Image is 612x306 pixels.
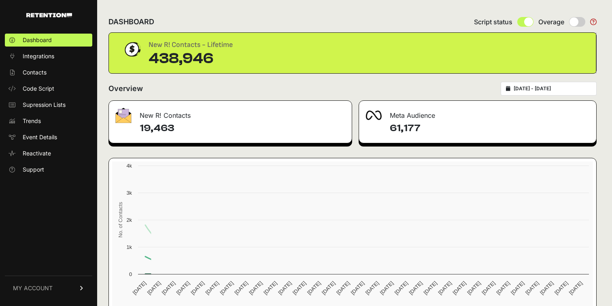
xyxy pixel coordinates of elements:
a: Integrations [5,50,92,63]
text: [DATE] [335,280,351,296]
span: Integrations [23,52,54,60]
text: [DATE] [233,280,249,296]
text: [DATE] [175,280,191,296]
text: 3k [126,190,132,196]
img: dollar-coin-05c43ed7efb7bc0c12610022525b4bbbb207c7efeef5aecc26f025e68dcafac9.png [122,39,142,59]
span: Code Script [23,85,54,93]
h4: 61,177 [390,122,590,135]
text: [DATE] [291,280,307,296]
text: [DATE] [321,280,336,296]
text: [DATE] [539,280,555,296]
span: Trends [23,117,41,125]
text: [DATE] [510,280,525,296]
text: 0 [129,271,132,277]
span: Supression Lists [23,101,66,109]
text: [DATE] [437,280,453,296]
span: Support [23,166,44,174]
text: [DATE] [524,280,540,296]
a: Supression Lists [5,98,92,111]
a: Event Details [5,131,92,144]
span: Overage [538,17,564,27]
text: [DATE] [204,280,220,296]
span: Reactivate [23,149,51,157]
h2: DASHBOARD [108,16,154,28]
text: 2k [126,217,132,223]
img: fa-envelope-19ae18322b30453b285274b1b8af3d052b27d846a4fbe8435d1a52b978f639a2.png [115,108,132,123]
h2: Overview [108,83,143,94]
text: [DATE] [364,280,380,296]
text: No. of Contacts [117,202,123,238]
text: [DATE] [553,280,569,296]
div: 438,946 [149,51,233,67]
text: [DATE] [451,280,467,296]
span: Dashboard [23,36,52,44]
span: MY ACCOUNT [13,284,53,292]
a: Support [5,163,92,176]
span: Contacts [23,68,47,76]
text: [DATE] [306,280,322,296]
text: 4k [126,163,132,169]
text: [DATE] [248,280,263,296]
a: Contacts [5,66,92,79]
h4: 19,463 [140,122,345,135]
text: 1k [126,244,132,250]
div: New R! Contacts - Lifetime [149,39,233,51]
img: Retention.com [26,13,72,17]
div: New R! Contacts [109,101,352,125]
text: [DATE] [408,280,424,296]
a: Trends [5,115,92,127]
span: Event Details [23,133,57,141]
text: [DATE] [161,280,176,296]
text: [DATE] [495,280,511,296]
span: Script status [474,17,512,27]
text: [DATE] [190,280,206,296]
text: [DATE] [379,280,395,296]
text: [DATE] [277,280,293,296]
text: [DATE] [568,280,584,296]
text: [DATE] [132,280,147,296]
text: [DATE] [146,280,162,296]
a: Reactivate [5,147,92,160]
a: MY ACCOUNT [5,276,92,300]
text: [DATE] [350,280,365,296]
img: fa-meta-2f981b61bb99beabf952f7030308934f19ce035c18b003e963880cc3fabeebb7.png [365,110,382,120]
a: Dashboard [5,34,92,47]
text: [DATE] [466,280,482,296]
text: [DATE] [219,280,234,296]
text: [DATE] [262,280,278,296]
text: [DATE] [423,280,438,296]
div: Meta Audience [359,101,596,125]
a: Code Script [5,82,92,95]
text: [DATE] [480,280,496,296]
text: [DATE] [393,280,409,296]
